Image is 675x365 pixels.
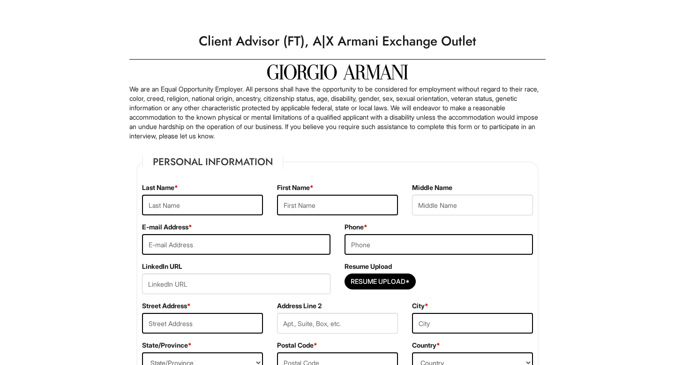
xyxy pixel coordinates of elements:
[412,341,440,350] label: Country
[412,195,533,215] input: Middle Name
[142,195,263,215] input: Last Name
[277,301,322,311] label: Address Line 2
[142,222,192,232] label: E-mail Address
[412,183,452,192] label: Middle Name
[345,274,416,289] button: Resume Upload*Resume Upload*
[267,64,408,80] img: Giorgio Armani
[142,262,182,271] label: LinkedIn URL
[129,84,546,141] p: We are an Equal Opportunity Employer. All persons shall have the opportunity to be considered for...
[277,341,317,350] label: Postal Code
[345,262,392,271] label: Resume Upload
[142,313,263,334] input: Street Address
[412,301,428,311] label: City
[277,183,314,192] label: First Name
[277,195,398,215] input: First Name
[142,155,284,169] legend: Personal Information
[125,28,550,54] h1: Client Advisor (FT), A|X Armani Exchange Outlet
[142,301,191,311] label: Street Address
[345,234,533,255] input: Phone
[412,313,533,334] input: City
[142,274,330,294] input: LinkedIn URL
[345,222,367,232] label: Phone
[142,234,330,255] input: E-mail Address
[277,313,398,334] input: Apt., Suite, Box, etc.
[142,341,192,350] label: State/Province
[142,183,178,192] label: Last Name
